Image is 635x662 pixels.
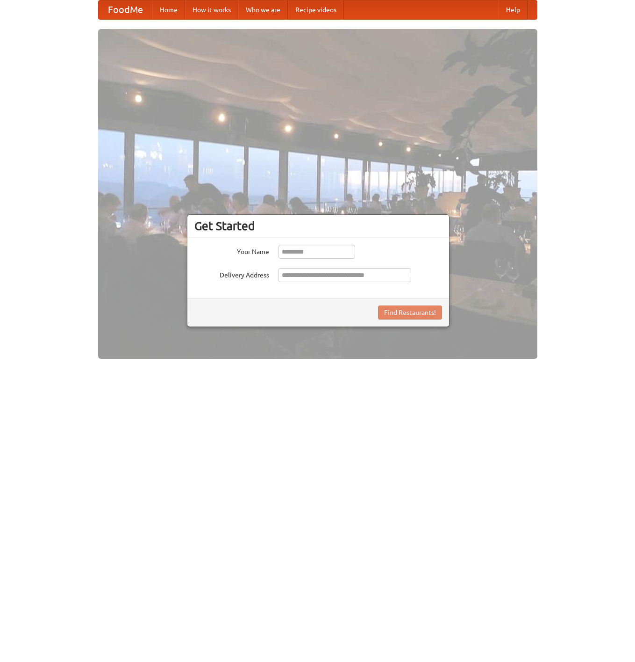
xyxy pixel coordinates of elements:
[378,306,442,320] button: Find Restaurants!
[238,0,288,19] a: Who we are
[499,0,528,19] a: Help
[194,268,269,280] label: Delivery Address
[152,0,185,19] a: Home
[99,0,152,19] a: FoodMe
[194,219,442,233] h3: Get Started
[194,245,269,256] label: Your Name
[185,0,238,19] a: How it works
[288,0,344,19] a: Recipe videos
